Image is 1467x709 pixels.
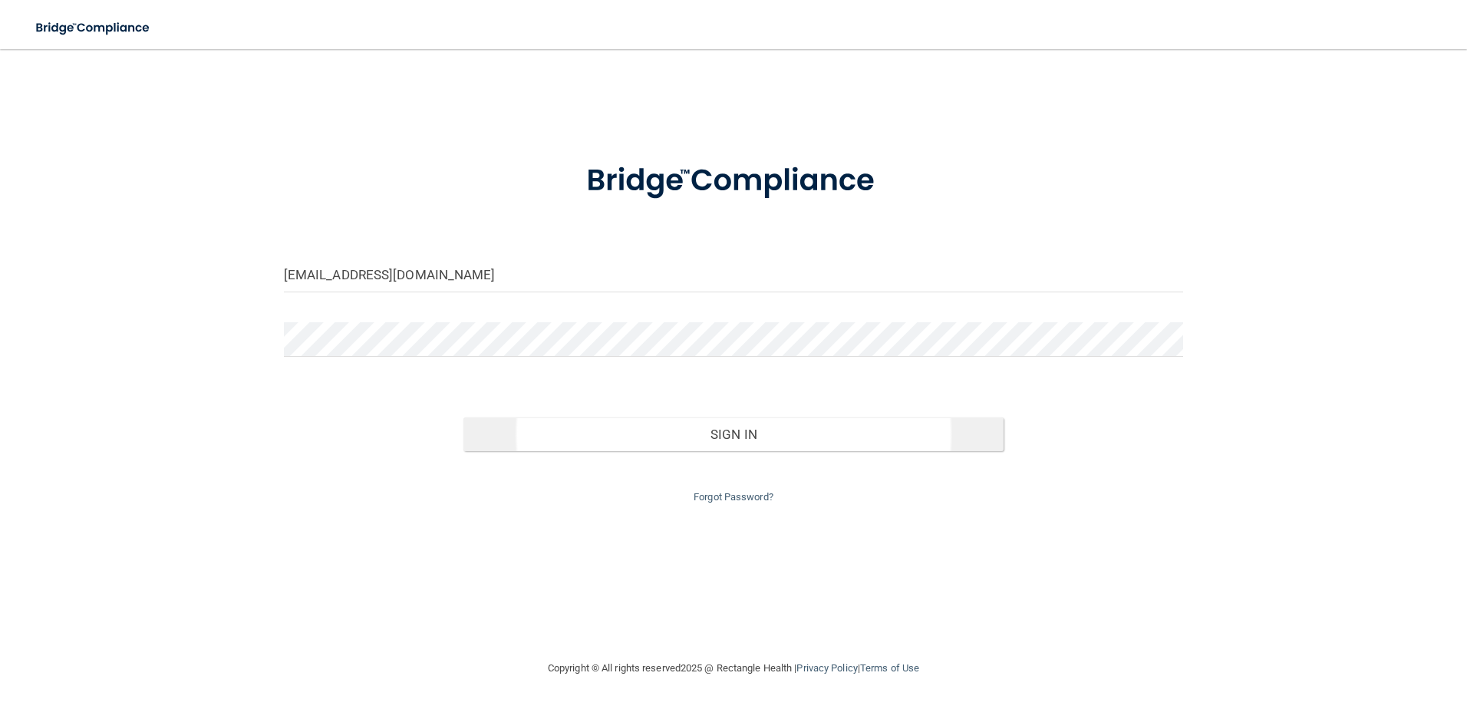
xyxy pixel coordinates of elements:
[463,417,1004,451] button: Sign In
[555,141,912,221] img: bridge_compliance_login_screen.278c3ca4.svg
[284,258,1184,292] input: Email
[860,662,919,674] a: Terms of Use
[694,491,773,503] a: Forgot Password?
[796,662,857,674] a: Privacy Policy
[1202,600,1449,661] iframe: Drift Widget Chat Controller
[23,12,164,44] img: bridge_compliance_login_screen.278c3ca4.svg
[453,644,1014,693] div: Copyright © All rights reserved 2025 @ Rectangle Health | |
